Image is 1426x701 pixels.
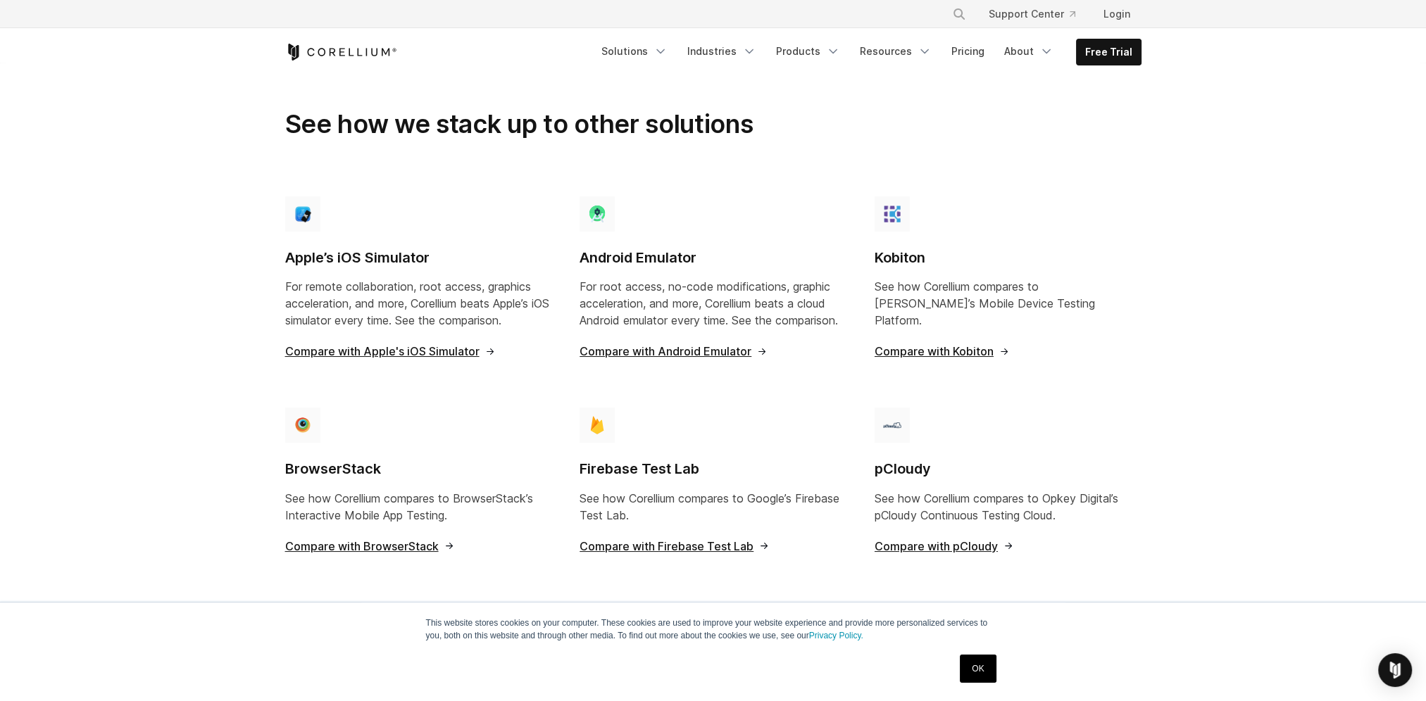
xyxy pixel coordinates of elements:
button: Search [946,1,972,27]
img: compare_browserstack [294,416,312,434]
p: See how Corellium compares to [PERSON_NAME]’s Mobile Device Testing Platform. [875,278,1142,329]
h4: Apple’s iOS Simulator [285,248,552,267]
h4: pCloudy [875,460,1142,479]
a: About [996,39,1062,64]
p: See how Corellium compares to Google’s Firebase Test Lab. [580,490,846,524]
a: compare_kobiton Kobiton See how Corellium compares to [PERSON_NAME]’s Mobile Device Testing Platf... [861,185,1156,380]
h4: Android Emulator [580,248,846,267]
a: Resources [851,39,940,64]
a: Industries [679,39,765,64]
p: See how Corellium compares to BrowserStack’s Interactive Mobile App Testing. [285,490,552,524]
a: compare_pcloudy pCloudy See how Corellium compares to Opkey Digital’s pCloudy Continuous Testing ... [861,396,1156,574]
a: compare_android Android Emulator For root access, no-code modifications, graphic acceleration, an... [565,185,861,380]
p: For root access, no-code modifications, graphic acceleration, and more, Corellium beats a cloud A... [580,278,846,329]
a: Free Trial [1077,39,1141,65]
span: Compare with BrowserStack [285,541,455,552]
h4: Kobiton [875,248,1142,267]
a: Privacy Policy. [809,631,863,640]
p: See how Corellium compares to Opkey Digital’s pCloudy Continuous Testing Cloud. [875,490,1142,524]
a: compare_browserstack BrowserStack See how Corellium compares to BrowserStack’s Interactive Mobile... [271,396,566,574]
span: Compare with pCloudy [875,541,1014,552]
img: compare_firebase [588,416,606,434]
span: Compare with Kobiton [875,346,1010,357]
a: Support Center [977,1,1087,27]
a: compare_firebase Firebase Test Lab See how Corellium compares to Google’s Firebase Test Lab. Comp... [565,396,861,574]
div: Navigation Menu [935,1,1142,27]
span: Compare with Android Emulator [580,346,768,357]
p: This website stores cookies on your computer. These cookies are used to improve your website expe... [426,617,1001,642]
a: Pricing [943,39,993,64]
a: Products [768,39,849,64]
img: compare_ios-simulator [294,205,312,223]
a: compare_ios-simulator Apple’s iOS Simulator For remote collaboration, root access, graphics accel... [271,185,566,380]
p: For remote collaboration, root access, graphics acceleration, and more, Corellium beats Apple’s i... [285,278,552,329]
div: Navigation Menu [593,39,1142,65]
img: compare_kobiton [883,205,901,223]
img: compare_pcloudy [883,416,901,434]
a: Corellium Home [285,44,397,61]
div: Open Intercom Messenger [1378,653,1412,687]
span: Compare with Firebase Test Lab [580,541,770,552]
a: Solutions [593,39,676,64]
h2: See how we stack up to other solutions [285,108,846,139]
a: OK [960,655,996,683]
a: Login [1092,1,1142,27]
span: Compare with Apple's iOS Simulator [285,346,496,357]
h4: BrowserStack [285,460,552,479]
img: compare_android [588,205,606,223]
h4: Firebase Test Lab [580,460,846,479]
